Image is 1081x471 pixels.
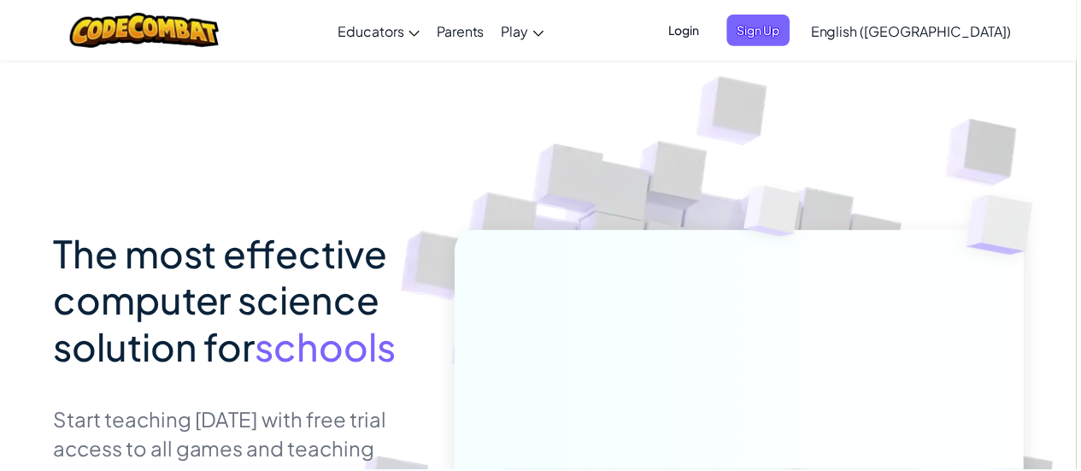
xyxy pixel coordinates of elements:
img: CodeCombat logo [70,13,220,48]
img: Overlap cubes [714,153,837,280]
a: Educators [331,8,430,54]
span: The most effective computer science solution for [54,230,389,372]
button: Login [661,15,713,46]
span: Play [503,22,531,40]
span: Educators [339,22,406,40]
button: Sign Up [730,15,793,46]
span: English ([GEOGRAPHIC_DATA]) [814,22,1015,40]
a: English ([GEOGRAPHIC_DATA]) [806,8,1024,54]
a: Play [495,8,555,54]
a: Parents [430,8,495,54]
span: schools [256,324,397,372]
